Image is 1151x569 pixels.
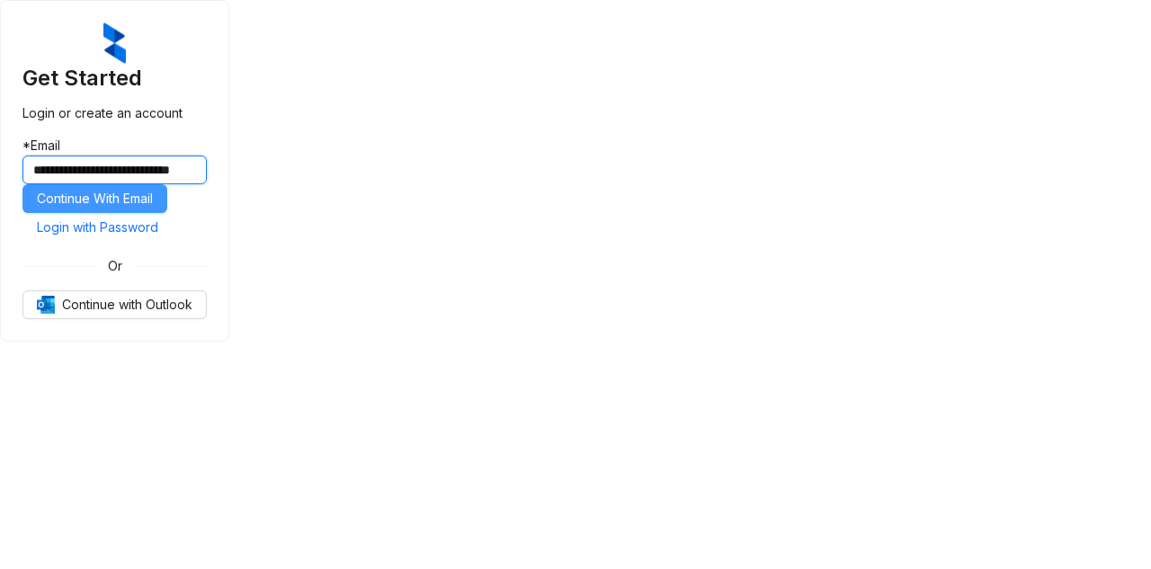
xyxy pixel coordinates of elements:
[37,189,153,209] span: Continue With Email
[62,295,192,315] span: Continue with Outlook
[22,184,167,213] button: Continue With Email
[22,213,173,242] button: Login with Password
[103,22,126,64] img: ZumaIcon
[22,64,207,93] h3: Get Started
[22,103,207,123] div: Login or create an account
[95,256,135,276] span: Or
[22,136,207,156] div: Email
[37,296,55,314] img: Outlook
[22,290,207,319] button: OutlookContinue with Outlook
[37,218,158,237] span: Login with Password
